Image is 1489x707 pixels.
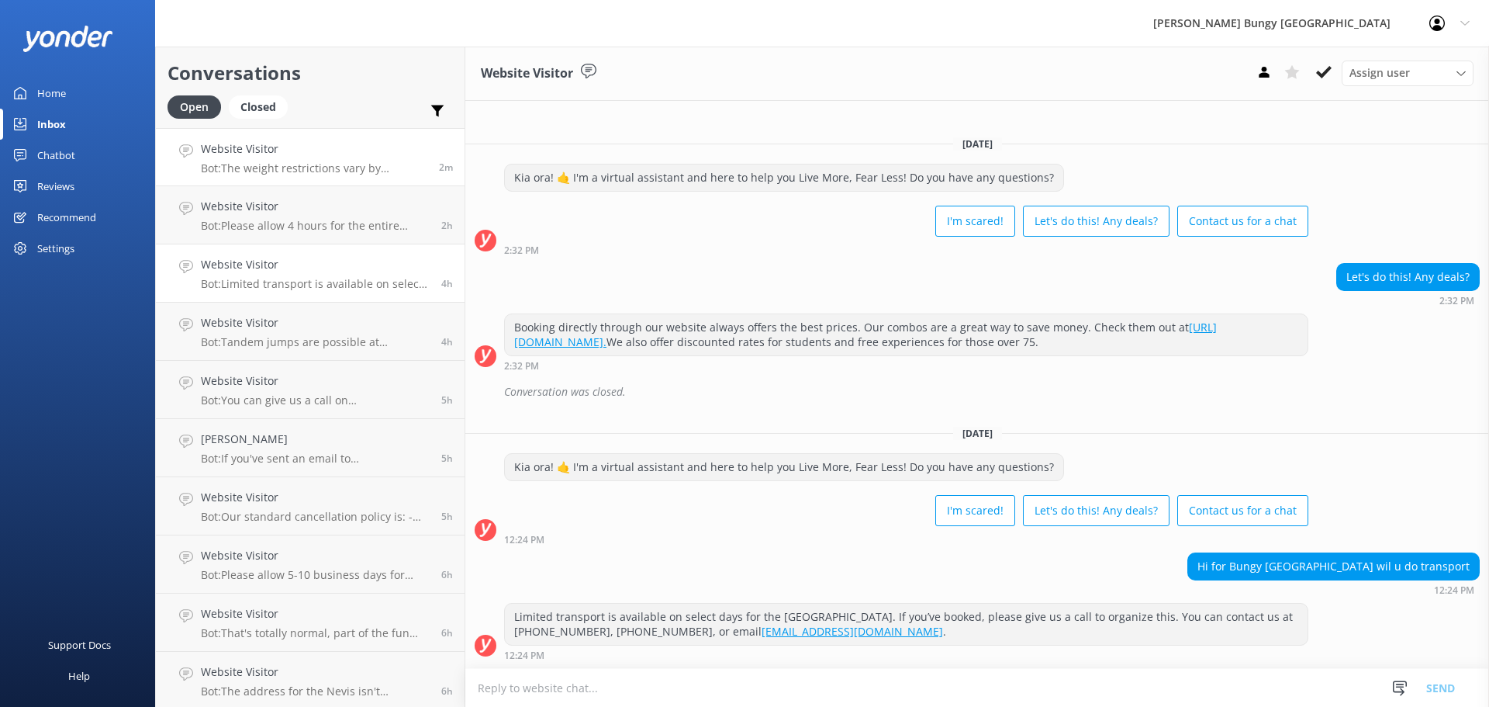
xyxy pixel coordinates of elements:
[1187,584,1480,595] div: 12:24pm 15-Aug-2025 (UTC +12:00) Pacific/Auckland
[935,495,1015,526] button: I'm scared!
[441,510,453,523] span: 10:59am 15-Aug-2025 (UTC +12:00) Pacific/Auckland
[201,547,430,564] h4: Website Visitor
[37,78,66,109] div: Home
[68,660,90,691] div: Help
[37,171,74,202] div: Reviews
[439,161,453,174] span: 04:30pm 15-Aug-2025 (UTC +12:00) Pacific/Auckland
[1342,61,1473,85] div: Assign User
[762,624,943,639] a: [EMAIL_ADDRESS][DOMAIN_NAME]
[201,626,430,640] p: Bot: That's totally normal, part of the fun and what leads to feeling accomplished post activity....
[201,256,430,273] h4: Website Visitor
[504,246,539,255] strong: 2:32 PM
[441,335,453,348] span: 12:04pm 15-Aug-2025 (UTC +12:00) Pacific/Auckland
[504,534,1308,545] div: 12:24pm 15-Aug-2025 (UTC +12:00) Pacific/Auckland
[156,186,465,244] a: Website VisitorBot:Please allow 4 hours for the entire Nevis Bungy experience, including return t...
[201,161,427,175] p: Bot: The weight restrictions vary by product: - Kawarau Bridge Bungy: 35kg min/235kg max - Kawara...
[156,128,465,186] a: Website VisitorBot:The weight restrictions vary by product: - Kawarau Bridge Bungy: 35kg min/235k...
[156,535,465,594] a: Website VisitorBot:Please allow 5-10 business days for refunds to process once requested.6h
[1349,64,1410,81] span: Assign user
[37,140,75,171] div: Chatbot
[201,605,430,622] h4: Website Visitor
[201,198,430,215] h4: Website Visitor
[168,58,453,88] h2: Conversations
[481,64,573,84] h3: Website Visitor
[156,594,465,652] a: Website VisitorBot:That's totally normal, part of the fun and what leads to feeling accomplished ...
[201,393,430,407] p: Bot: You can give us a call on [PHONE_NUMBER] or [PHONE_NUMBER] to chat with a crew member. Our o...
[1177,206,1308,237] button: Contact us for a chat
[156,361,465,419] a: Website VisitorBot:You can give us a call on [PHONE_NUMBER] or [PHONE_NUMBER] to chat with a crew...
[201,684,430,698] p: Bot: The address for the Nevis isn't advertised as it is on private property. Our transport is co...
[168,98,229,115] a: Open
[1336,295,1480,306] div: 02:32pm 14-Aug-2025 (UTC +12:00) Pacific/Auckland
[505,314,1308,355] div: Booking directly through our website always offers the best prices. Our combos are a great way to...
[201,373,430,390] h4: Website Visitor
[168,95,221,119] div: Open
[1177,495,1308,526] button: Contact us for a chat
[1023,206,1169,237] button: Let's do this! Any deals?
[201,452,430,466] p: Bot: If you've sent an email to [EMAIL_ADDRESS][DOMAIN_NAME], the team will do their best to get ...
[201,568,430,582] p: Bot: Please allow 5-10 business days for refunds to process once requested.
[441,568,453,581] span: 10:32am 15-Aug-2025 (UTC +12:00) Pacific/Auckland
[156,477,465,535] a: Website VisitorBot:Our standard cancellation policy is: - Cancellations more than 48 hours in adv...
[505,454,1063,480] div: Kia ora! 🤙 I'm a virtual assistant and here to help you Live More, Fear Less! Do you have any que...
[201,664,430,681] h4: Website Visitor
[201,277,430,291] p: Bot: Limited transport is available on select days for the [GEOGRAPHIC_DATA]. If you’ve booked, p...
[156,244,465,303] a: Website VisitorBot:Limited transport is available on select days for the [GEOGRAPHIC_DATA]. If yo...
[504,360,1308,371] div: 02:32pm 14-Aug-2025 (UTC +12:00) Pacific/Auckland
[475,379,1480,405] div: 2025-08-14T02:32:45.881
[37,233,74,264] div: Settings
[229,98,295,115] a: Closed
[37,202,96,233] div: Recommend
[201,431,430,448] h4: [PERSON_NAME]
[1023,495,1169,526] button: Let's do this! Any deals?
[441,626,453,639] span: 10:11am 15-Aug-2025 (UTC +12:00) Pacific/Auckland
[156,419,465,477] a: [PERSON_NAME]Bot:If you've sent an email to [EMAIL_ADDRESS][DOMAIN_NAME], the team will do their ...
[229,95,288,119] div: Closed
[953,137,1002,151] span: [DATE]
[201,140,427,158] h4: Website Visitor
[505,165,1063,191] div: Kia ora! 🤙 I'm a virtual assistant and here to help you Live More, Fear Less! Do you have any que...
[1434,586,1474,595] strong: 12:24 PM
[1188,553,1479,580] div: Hi for Bungy [GEOGRAPHIC_DATA] wil u do transport
[156,303,465,361] a: Website VisitorBot:Tandem jumps are possible at [GEOGRAPHIC_DATA], [GEOGRAPHIC_DATA], and [GEOGRA...
[201,219,430,233] p: Bot: Please allow 4 hours for the entire Nevis Bungy experience, including return travel and acti...
[504,362,539,371] strong: 2:32 PM
[504,650,1308,660] div: 12:24pm 15-Aug-2025 (UTC +12:00) Pacific/Auckland
[23,26,112,51] img: yonder-white-logo.png
[1439,296,1474,306] strong: 2:32 PM
[1337,264,1479,290] div: Let's do this! Any deals?
[201,314,430,331] h4: Website Visitor
[441,684,453,698] span: 10:10am 15-Aug-2025 (UTC +12:00) Pacific/Auckland
[441,452,453,465] span: 11:23am 15-Aug-2025 (UTC +12:00) Pacific/Auckland
[504,244,1308,255] div: 02:32pm 14-Aug-2025 (UTC +12:00) Pacific/Auckland
[441,219,453,232] span: 02:20pm 15-Aug-2025 (UTC +12:00) Pacific/Auckland
[37,109,66,140] div: Inbox
[505,604,1308,645] div: Limited transport is available on select days for the [GEOGRAPHIC_DATA]. If you’ve booked, please...
[935,206,1015,237] button: I'm scared!
[514,320,1217,350] a: [URL][DOMAIN_NAME].
[441,393,453,407] span: 11:33am 15-Aug-2025 (UTC +12:00) Pacific/Auckland
[201,335,430,349] p: Bot: Tandem jumps are possible at [GEOGRAPHIC_DATA], [GEOGRAPHIC_DATA], and [GEOGRAPHIC_DATA], or...
[48,629,111,660] div: Support Docs
[504,535,544,545] strong: 12:24 PM
[504,651,544,660] strong: 12:24 PM
[441,277,453,290] span: 12:24pm 15-Aug-2025 (UTC +12:00) Pacific/Auckland
[201,510,430,524] p: Bot: Our standard cancellation policy is: - Cancellations more than 48 hours in advance receive a...
[201,489,430,506] h4: Website Visitor
[504,379,1480,405] div: Conversation was closed.
[953,427,1002,440] span: [DATE]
